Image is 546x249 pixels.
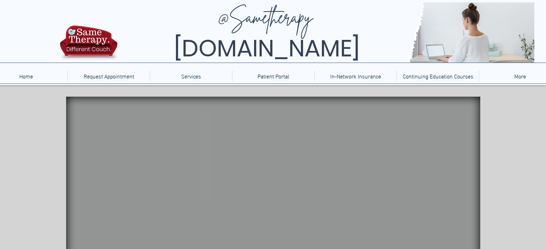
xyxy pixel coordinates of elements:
[146,157,165,176] svg: An image of a Japanese lantern that when clicked brings you to a video titled, "Hey Bear Relax - ...
[154,136,169,155] svg: An image of a Japanese Lantern that when clicked brings you to a video titled, "Hey Bear Sensory ...
[16,71,36,82] p: Home
[174,32,360,65] span: [DOMAIN_NAME]
[399,71,477,82] p: Continuing Education Courses
[232,71,314,82] a: Patient Portal
[435,208,472,228] svg: An image of wooden blocks that when clicked brings you to a Tangrams game.
[80,71,138,82] p: Request Appointment
[254,71,293,82] p: Patient Portal
[72,112,134,174] svg: An image of an empty shelf that when clicked brings you to a video titled, "THIS ARTIST CREATES S...
[314,71,397,82] a: In-Network Insurance
[404,116,418,132] svg: An image of a red jar that when clicked brings you to a game called, "floating with bubbles."
[440,172,461,192] svg: An image of slime puddy that when clicked brings you to a video titled, "AWESOME SLIME - Satisfyi...
[383,112,402,131] svg: Images of bottles of bottles that when clicked bring you to bubble game.
[396,143,414,161] svg: An image of our sensory room
[110,221,137,245] svg: An image of an abstract drawing that when clicked brings you to a video titled, "Abstract Liquid!...
[446,143,463,161] svg: An image of bubble wrap that when clicked brings you to a game where you can pop the bubbles on b...
[402,205,423,226] svg: An image of a hashtag sign that when clicked brings you to a Jackson Pollock game.
[364,110,382,131] svg: An image of a bubble wand that when clicked brings you to a game titled, "Bubble Maker."
[327,71,385,82] p: In-Network Insurance
[413,172,432,192] svg: An image of liquid motion timers that when clicked bring you to a video titled, "Liquid motion ti...
[99,185,153,207] svg: An image of a fish tank that when clicked brings you to a video of a fish tank.
[182,171,190,243] svg: An image of a bubble tower toy that when clicked brings you to a video titled, "Autism Calming Se...
[511,71,529,82] p: More
[71,190,93,212] svg: An image of a desk toy that when clicked brings you to a video titled, "31. 3D Rainstick (Binaura...
[397,71,479,82] a: Continuing Education Courses
[150,71,232,82] div: Services
[292,173,319,186] svg: An image of funky 80's sunglasses that when clicked bring you to a video titled, "Neon DANCING DO...
[325,169,349,187] svg: An image of headphones that when clicked brings you to a video titled, "ASMR for Sleep 😴 No Talki...
[369,143,391,162] svg: An image of two sand jars that when clicked brings you to a video titled, "Autism "SAND" Sensory ...
[143,114,159,133] svg: An image of a Japanese lantern that when clicked brings you to a video of Japanese lanterns being...
[229,110,304,139] svg: An image of music notes on a wall that when clicked brings you to a game called "touch pianist."
[325,116,357,155] svg: A decorative image of a firework on a wall.
[391,174,411,191] svg: An image of a fidget spinner that when clicked brings you to a fidget spinner website.
[196,164,203,245] svg: A bubbe tube that when clicked brings you to a video titled, "Autism Calming Sensory: Bubble Tube."
[368,198,395,226] svg: An image of a fiber optic lamp like the ones you used to get at the circus or Disney on Ice shows...
[67,71,150,82] a: Request Appointment
[419,108,468,131] svg: An image of balloon animals that when clicked brings you to a balloon popping game.
[119,2,534,63] img: Same Therapy, Different Couch. TelebehavioralHealth.US
[58,24,119,65] img: TBH.US
[71,225,91,245] svg: An image of a ball that when clicked brings you to a video titled, "AUTISM CALMING SENSORY🔵|►RELA...
[178,71,204,82] p: Services
[140,223,173,243] svg: An image of fireworks that when clicked brings you to a video titled, "Sensory Therapy Visual Lig...
[367,174,391,192] svg: An image of a cube that when clicked brings you to a video titled, "The Most Satisfying Floral Fo...
[413,143,440,161] svg: An image of an Etch-a-sketch toy that when clicked brings you to a physics game.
